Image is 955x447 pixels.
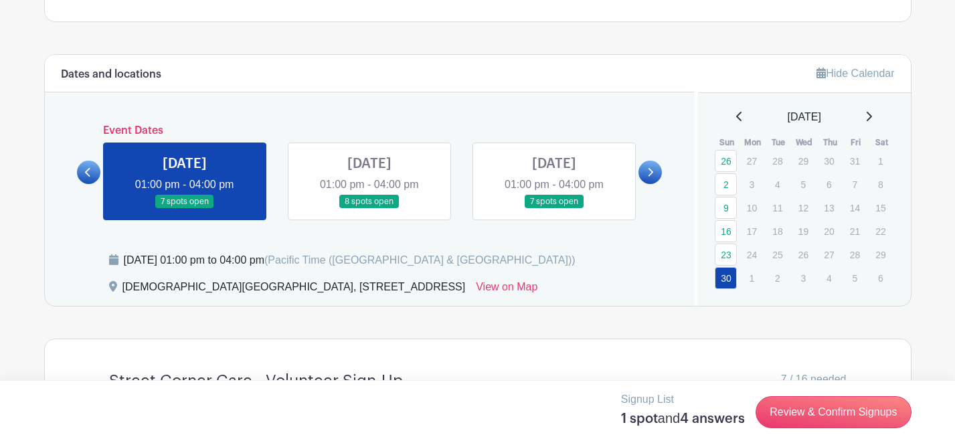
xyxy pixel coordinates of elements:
span: 7 / 16 needed [781,371,847,387]
th: Fri [843,136,869,149]
h6: Dates and locations [61,68,161,81]
div: [DEMOGRAPHIC_DATA][GEOGRAPHIC_DATA], [STREET_ADDRESS] [122,279,466,300]
th: Tue [766,136,792,149]
p: 1 [741,268,763,288]
th: Thu [817,136,843,149]
p: 4 [766,174,788,195]
p: 25 [766,244,788,265]
p: 6 [869,268,891,288]
th: Sat [869,136,895,149]
p: 13 [818,197,840,218]
p: 29 [792,151,814,171]
a: 16 [715,220,737,242]
p: 2 [766,268,788,288]
p: 22 [869,221,891,242]
p: Signup List [621,391,745,408]
p: 30 [818,151,840,171]
p: 6 [818,174,840,195]
th: Mon [740,136,766,149]
p: 4 [818,268,840,288]
a: View on Map [476,279,537,300]
a: Hide Calendar [816,68,894,79]
a: Review & Confirm Signups [756,396,911,428]
span: and [658,411,680,426]
p: 14 [844,197,866,218]
p: 3 [792,268,814,288]
p: 24 [741,244,763,265]
a: 30 [715,267,737,289]
p: 20 [818,221,840,242]
a: 9 [715,197,737,219]
a: 23 [715,244,737,266]
p: 28 [844,244,866,265]
p: 10 [741,197,763,218]
p: 7 [844,174,866,195]
p: 29 [869,244,891,265]
p: 19 [792,221,814,242]
div: [DATE] 01:00 pm to 04:00 pm [124,252,576,268]
p: 21 [844,221,866,242]
span: [DATE] [788,109,821,125]
p: 5 [844,268,866,288]
p: 27 [741,151,763,171]
p: 28 [766,151,788,171]
p: 31 [844,151,866,171]
p: 5 [792,174,814,195]
p: 8 [869,174,891,195]
p: 11 [766,197,788,218]
p: 3 [741,174,763,195]
span: (Pacific Time ([GEOGRAPHIC_DATA] & [GEOGRAPHIC_DATA])) [264,254,576,266]
p: 12 [792,197,814,218]
a: 2 [715,173,737,195]
th: Sun [714,136,740,149]
p: 15 [869,197,891,218]
h4: Street Corner Care - Volunteer Sign-Up [109,371,403,391]
p: 18 [766,221,788,242]
th: Wed [792,136,818,149]
h5: 1 spot 4 answers [621,410,745,427]
p: 26 [792,244,814,265]
p: 1 [869,151,891,171]
p: 27 [818,244,840,265]
p: 17 [741,221,763,242]
a: 26 [715,150,737,172]
h6: Event Dates [100,124,639,137]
